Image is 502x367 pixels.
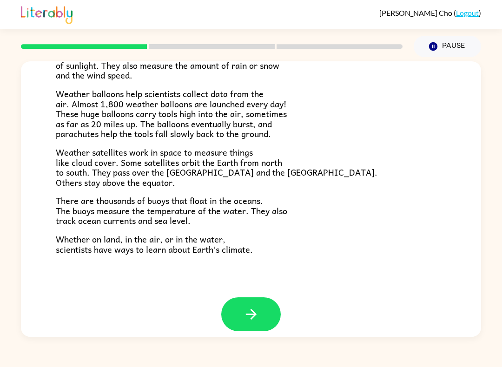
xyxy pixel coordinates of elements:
[56,145,377,189] span: Weather satellites work in space to measure things like cloud cover. Some satellites orbit the Ea...
[56,87,287,140] span: Weather balloons help scientists collect data from the air. Almost 1,800 weather balloons are lau...
[456,8,479,17] a: Logout
[379,8,481,17] div: ( )
[379,8,454,17] span: [PERSON_NAME] Cho
[56,232,253,256] span: Whether on land, in the air, or in the water, scientists have ways to learn about Earth’s climate.
[414,36,481,57] button: Pause
[21,4,73,24] img: Literably
[56,194,287,227] span: There are thousands of buoys that float in the oceans. The buoys measure the temperature of the w...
